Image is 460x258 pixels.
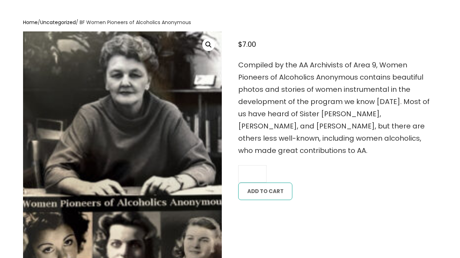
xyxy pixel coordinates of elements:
[238,183,292,200] button: Add to cart
[202,38,215,51] a: View full-screen image gallery
[238,59,437,157] p: Compiled by the AA Archivists of Area 9, Women Pioneers of Alcoholics Anonymous contains beautifu...
[238,165,266,182] input: Product quantity
[40,19,76,26] a: Uncategorized
[23,18,437,27] nav: Breadcrumb
[238,39,256,49] bdi: 7.00
[23,19,38,26] a: Home
[238,39,242,49] span: $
